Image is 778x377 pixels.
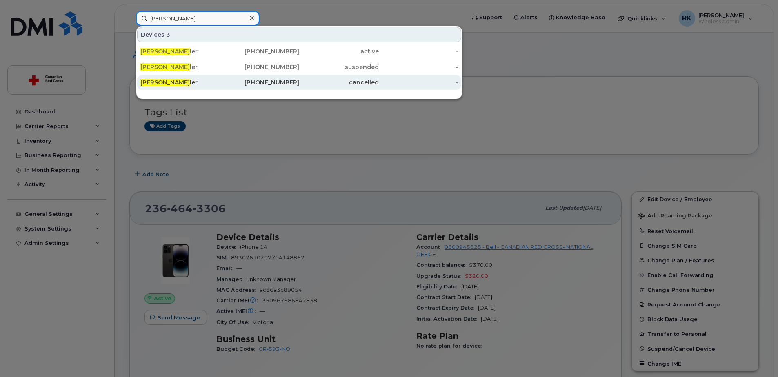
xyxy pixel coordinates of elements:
[299,47,379,55] div: active
[137,27,461,42] div: Devices
[137,44,461,59] a: [PERSON_NAME]ler[PHONE_NUMBER]active-
[166,31,170,39] span: 3
[379,63,458,71] div: -
[140,48,190,55] span: [PERSON_NAME]
[140,47,220,55] div: ler
[140,63,220,71] div: ler
[137,75,461,90] a: [PERSON_NAME]ler[PHONE_NUMBER]cancelled-
[137,60,461,74] a: [PERSON_NAME]ler[PHONE_NUMBER]suspended-
[140,78,220,86] div: ler
[299,63,379,71] div: suspended
[379,47,458,55] div: -
[220,47,300,55] div: [PHONE_NUMBER]
[220,63,300,71] div: [PHONE_NUMBER]
[220,78,300,86] div: [PHONE_NUMBER]
[140,63,190,71] span: [PERSON_NAME]
[379,78,458,86] div: -
[140,79,190,86] span: [PERSON_NAME]
[299,78,379,86] div: cancelled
